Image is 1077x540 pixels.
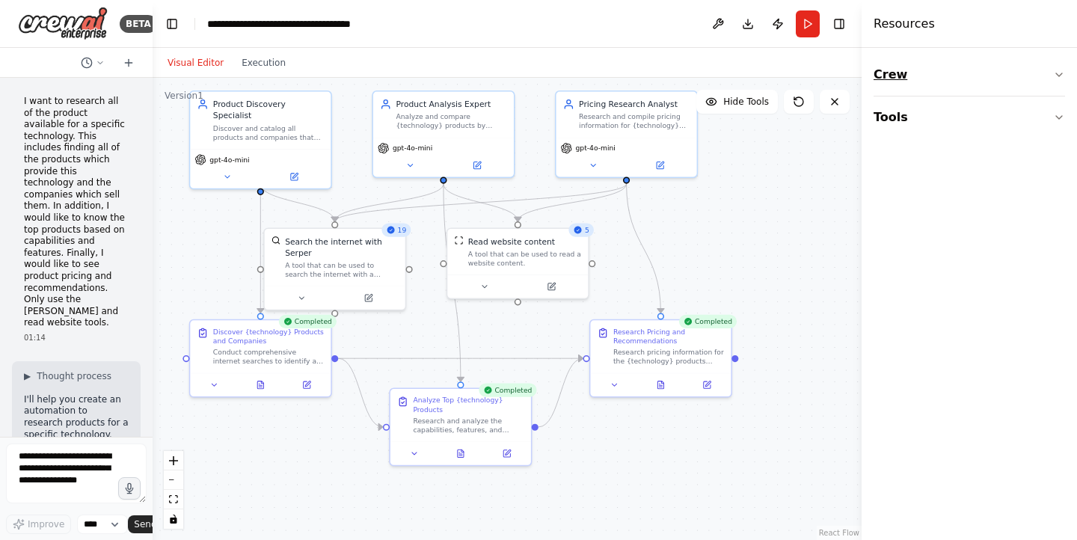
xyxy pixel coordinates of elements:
[233,54,295,72] button: Execution
[278,315,337,328] div: Completed
[24,370,31,382] span: ▶
[468,236,555,247] div: Read website content
[438,184,466,381] g: Edge from c82ae63b-8d8c-433e-8660-dba7afd8310f to d9d98246-416d-4768-82fc-e84d117a66d2
[613,348,724,366] div: Research pricing information for the {technology} products identified and analyzed. Visit company...
[189,319,332,398] div: CompletedDiscover {technology} Products and CompaniesConduct comprehensive internet searches to i...
[874,54,1065,96] button: Crew
[519,280,583,293] button: Open in side panel
[164,470,183,490] button: zoom out
[438,184,524,221] g: Edge from c82ae63b-8d8c-433e-8660-dba7afd8310f to 6aea470e-8485-4d10-92ce-11d3f18de07d
[874,96,1065,138] button: Tools
[454,236,463,245] img: ScrapeWebsiteTool
[213,348,324,366] div: Conduct comprehensive internet searches to identify all products and companies that provide {tech...
[24,370,111,382] button: ▶Thought process
[723,96,769,108] span: Hide Tools
[262,170,326,183] button: Open in side panel
[487,447,526,460] button: Open in side panel
[338,353,383,433] g: Edge from 409d1da2-7cdc-41c3-8171-37a8262816aa to d9d98246-416d-4768-82fc-e84d117a66d2
[444,159,509,172] button: Open in side panel
[213,99,324,122] div: Product Discovery Specialist
[207,16,375,31] nav: breadcrumb
[413,396,524,414] div: Analyze Top {technology} Products
[164,509,183,529] button: toggle interactivity
[628,159,692,172] button: Open in side panel
[75,54,111,72] button: Switch to previous chat
[479,383,537,396] div: Completed
[576,144,616,153] span: gpt-4o-mini
[819,529,859,537] a: React Flow attribution
[28,518,64,530] span: Improve
[213,328,324,346] div: Discover {technology} Products and Companies
[236,378,285,392] button: View output
[159,54,233,72] button: Visual Editor
[118,477,141,500] button: Click to speak your automation idea
[398,225,407,234] span: 19
[396,112,506,130] div: Analyze and compare {technology} products by researching their capabilities, features, and perfor...
[117,54,141,72] button: Start a new chat
[285,261,398,279] div: A tool that can be used to search the internet with a search_query. Supports different search typ...
[874,15,935,33] h4: Resources
[696,90,778,114] button: Hide Tools
[396,99,506,110] div: Product Analysis Expert
[134,518,156,530] span: Send
[389,388,532,467] div: CompletedAnalyze Top {technology} ProductsResearch and analyze the capabilities, features, and pe...
[287,378,326,392] button: Open in side panel
[413,417,524,435] div: Research and analyze the capabilities, features, and performance of {technology} products identif...
[37,370,111,382] span: Thought process
[213,123,324,141] div: Discover and catalog all products and companies that provide {technology} solutions by conducting...
[24,332,129,343] div: 01:14
[621,184,666,313] g: Edge from 64539107-0a84-4780-8bdb-da3a48437461 to 5ba62865-90b9-4795-af0c-813748d1fd82
[24,96,129,329] p: I want to research all of the product available for a specific technology. This includes finding ...
[165,90,203,102] div: Version 1
[209,155,249,164] span: gpt-4o-mini
[512,184,633,221] g: Edge from 64539107-0a84-4780-8bdb-da3a48437461 to 6aea470e-8485-4d10-92ce-11d3f18de07d
[128,515,174,533] button: Send
[579,99,690,110] div: Pricing Research Analyst
[329,184,632,221] g: Edge from 64539107-0a84-4780-8bdb-da3a48437461 to c4dfb290-1ce6-40c1-8f9a-deef6a7621ab
[164,451,183,470] button: zoom in
[6,515,71,534] button: Improve
[636,378,685,392] button: View output
[24,394,129,511] p: I'll help you create an automation to research products for a specific technology. Let me first c...
[468,250,581,268] div: A tool that can be used to read a website content.
[336,291,400,304] button: Open in side panel
[447,227,589,299] div: 5ScrapeWebsiteToolRead website contentA tool that can be used to read a website content.
[679,315,737,328] div: Completed
[263,227,406,310] div: 19SerperDevToolSearch the internet with SerperA tool that can be used to search the internet with...
[329,184,449,221] g: Edge from c82ae63b-8d8c-433e-8660-dba7afd8310f to c4dfb290-1ce6-40c1-8f9a-deef6a7621ab
[164,490,183,509] button: fit view
[589,319,732,398] div: CompletedResearch Pricing and RecommendationsResearch pricing information for the {technology} pr...
[538,353,583,433] g: Edge from d9d98246-416d-4768-82fc-e84d117a66d2 to 5ba62865-90b9-4795-af0c-813748d1fd82
[687,378,726,392] button: Open in side panel
[372,90,515,178] div: Product Analysis ExpertAnalyze and compare {technology} products by researching their capabilitie...
[164,451,183,529] div: React Flow controls
[285,236,398,259] div: Search the internet with Serper
[255,184,266,313] g: Edge from 91a23ac6-50e2-43ab-ab13-388646d8abcf to 409d1da2-7cdc-41c3-8171-37a8262816aa
[18,7,108,40] img: Logo
[162,13,182,34] button: Hide left sidebar
[271,236,280,245] img: SerperDevTool
[255,184,341,221] g: Edge from 91a23ac6-50e2-43ab-ab13-388646d8abcf to c4dfb290-1ce6-40c1-8f9a-deef6a7621ab
[393,144,432,153] span: gpt-4o-mini
[579,112,690,130] div: Research and compile pricing information for {technology} products and provide informed recommend...
[338,353,583,364] g: Edge from 409d1da2-7cdc-41c3-8171-37a8262816aa to 5ba62865-90b9-4795-af0c-813748d1fd82
[829,13,850,34] button: Hide right sidebar
[189,90,332,189] div: Product Discovery SpecialistDiscover and catalog all products and companies that provide {technol...
[585,225,589,234] span: 5
[613,328,724,346] div: Research Pricing and Recommendations
[120,15,157,33] div: BETA
[555,90,698,178] div: Pricing Research AnalystResearch and compile pricing information for {technology} products and pr...
[437,447,485,460] button: View output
